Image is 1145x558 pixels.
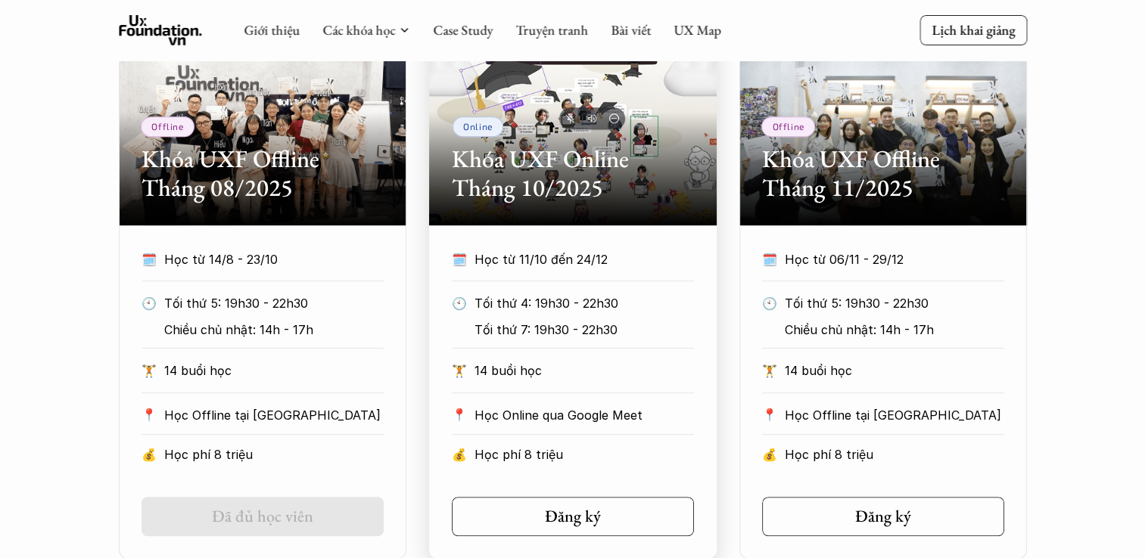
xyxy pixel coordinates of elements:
p: 📍 [762,408,777,422]
p: Học phí 8 triệu [474,443,694,466]
p: 🕙 [142,292,157,315]
p: 📍 [452,408,467,422]
a: Lịch khai giảng [919,15,1027,45]
p: Offline [151,121,183,132]
p: 14 buổi học [164,359,384,382]
h2: Khóa UXF Online Tháng 10/2025 [452,144,694,203]
h2: Khóa UXF Offline Tháng 11/2025 [762,144,1004,203]
p: 🕙 [762,292,777,315]
p: Offline [772,121,804,132]
a: UX Map [674,21,721,39]
p: 🏋️ [762,359,777,382]
p: 🕙 [452,292,467,315]
a: Giới thiệu [244,21,300,39]
p: 💰 [142,443,157,466]
p: Học Offline tại [GEOGRAPHIC_DATA] [785,404,1004,426]
p: 💰 [762,443,777,466]
p: Tối thứ 4: 19h30 - 22h30 [474,292,686,315]
a: Đăng ký [452,497,694,536]
p: Học Offline tại [GEOGRAPHIC_DATA] [164,404,384,426]
p: Học từ 11/10 đến 24/12 [474,248,694,271]
p: Tối thứ 5: 19h30 - 22h30 [785,292,996,315]
p: 14 buổi học [474,359,694,382]
p: Chiều chủ nhật: 14h - 17h [785,318,996,341]
p: 🏋️ [142,359,157,382]
p: Online [463,121,493,132]
p: Học Online qua Google Meet [474,404,694,426]
a: Bài viết [611,21,651,39]
p: 🗓️ [762,248,777,271]
p: 14 buổi học [785,359,1004,382]
p: Học phí 8 triệu [164,443,384,466]
a: Truyện tranh [515,21,588,39]
h2: Khóa UXF Offline Tháng 08/2025 [142,144,384,203]
h5: Đăng ký [855,507,911,526]
p: 💰 [452,443,467,466]
p: 🗓️ [452,248,467,271]
a: Đăng ký [762,497,1004,536]
p: Chiều chủ nhật: 14h - 17h [164,318,375,341]
p: Tối thứ 7: 19h30 - 22h30 [474,318,686,341]
p: Học phí 8 triệu [785,443,1004,466]
p: Lịch khai giảng [932,21,1015,39]
h5: Đã đủ học viên [212,507,313,526]
p: 🏋️ [452,359,467,382]
h5: Đăng ký [545,507,601,526]
p: Học từ 06/11 - 29/12 [785,248,1004,271]
a: Các khóa học [322,21,395,39]
p: Học từ 14/8 - 23/10 [164,248,384,271]
p: 📍 [142,408,157,422]
p: 🗓️ [142,248,157,271]
p: Tối thứ 5: 19h30 - 22h30 [164,292,375,315]
a: Case Study [433,21,493,39]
